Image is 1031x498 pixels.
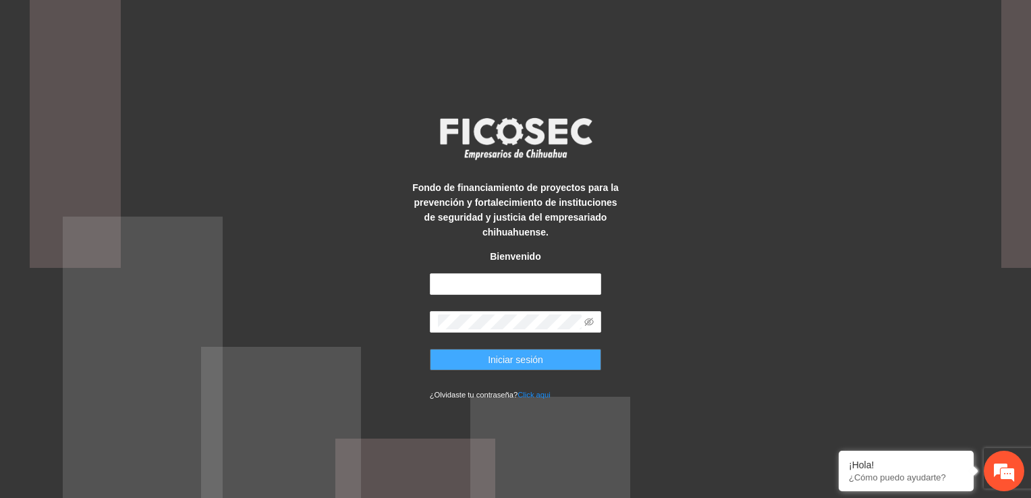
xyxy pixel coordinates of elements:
span: eye-invisible [584,317,594,327]
strong: Bienvenido [490,251,540,262]
span: Iniciar sesión [488,352,543,367]
p: ¿Cómo puedo ayudarte? [849,472,964,482]
strong: Fondo de financiamiento de proyectos para la prevención y fortalecimiento de instituciones de seg... [412,182,619,238]
button: Iniciar sesión [430,349,602,370]
div: ¡Hola! [849,460,964,470]
small: ¿Olvidaste tu contraseña? [430,391,551,399]
a: Click aqui [518,391,551,399]
img: logo [431,113,600,163]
